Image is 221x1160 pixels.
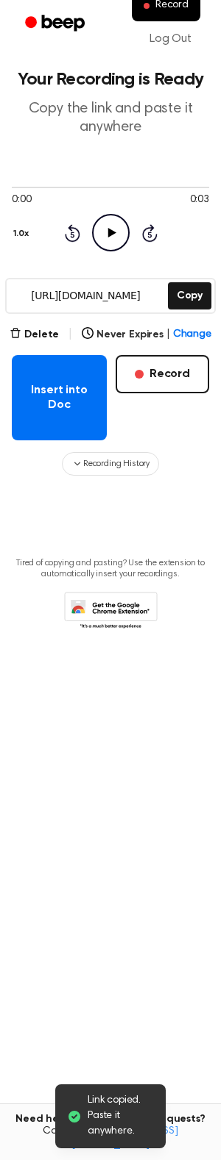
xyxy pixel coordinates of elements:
span: Contact us [9,1125,212,1151]
button: Recording History [62,452,159,476]
button: Copy [168,282,211,309]
button: 1.0x [12,221,34,246]
span: | [68,326,73,343]
button: Insert into Doc [12,355,107,440]
span: 0:03 [190,193,209,208]
a: [EMAIL_ADDRESS][DOMAIN_NAME] [71,1126,178,1150]
button: Delete [10,327,59,343]
p: Copy the link and paste it anywhere [12,100,209,137]
a: Log Out [135,21,206,57]
span: Recording History [83,457,150,470]
span: Link copied. Paste it anywhere. [88,1093,154,1139]
span: Change [173,327,211,343]
a: Beep [15,10,98,38]
span: 0:00 [12,193,31,208]
p: Tired of copying and pasting? Use the extension to automatically insert your recordings. [12,558,209,580]
button: Never Expires|Change [82,327,211,343]
span: | [166,327,170,343]
button: Record [116,355,209,393]
h1: Your Recording is Ready [12,71,209,88]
